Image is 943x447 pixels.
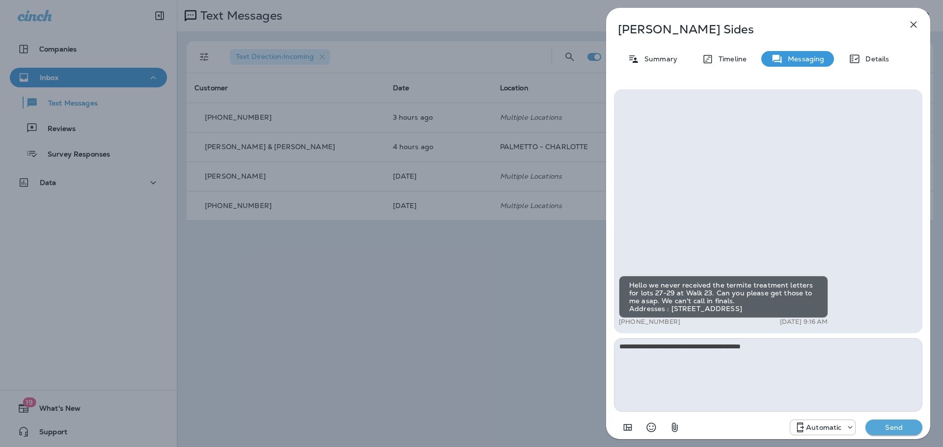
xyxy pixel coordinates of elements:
p: Automatic [806,423,841,431]
div: Hello we never received the termite treatment letters for lots 27-29 at Walk 23. Can you please g... [619,276,828,318]
p: Timeline [714,55,747,63]
p: Details [860,55,889,63]
p: [DATE] 9:16 AM [780,318,828,326]
p: Summary [639,55,677,63]
button: Add in a premade template [618,418,638,437]
button: Send [865,420,922,435]
p: [PERSON_NAME] Sides [618,23,886,36]
button: Select an emoji [641,418,661,437]
p: Messaging [783,55,824,63]
p: [PHONE_NUMBER] [619,318,680,326]
p: Send [873,423,915,432]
